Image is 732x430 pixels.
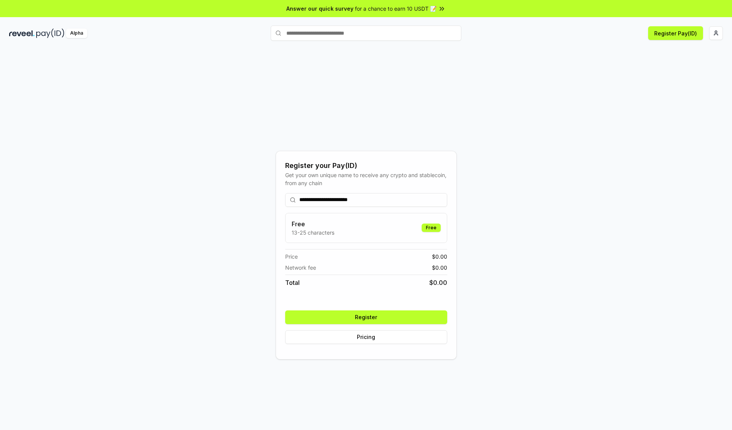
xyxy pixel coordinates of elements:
[285,330,447,344] button: Pricing
[432,264,447,272] span: $ 0.00
[285,171,447,187] div: Get your own unique name to receive any crypto and stablecoin, from any chain
[285,264,316,272] span: Network fee
[429,278,447,287] span: $ 0.00
[66,29,87,38] div: Alpha
[285,278,300,287] span: Total
[36,29,64,38] img: pay_id
[355,5,437,13] span: for a chance to earn 10 USDT 📝
[648,26,703,40] button: Register Pay(ID)
[9,29,35,38] img: reveel_dark
[285,310,447,324] button: Register
[292,219,334,229] h3: Free
[432,253,447,261] span: $ 0.00
[286,5,353,13] span: Answer our quick survey
[422,224,441,232] div: Free
[285,160,447,171] div: Register your Pay(ID)
[292,229,334,237] p: 13-25 characters
[285,253,298,261] span: Price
